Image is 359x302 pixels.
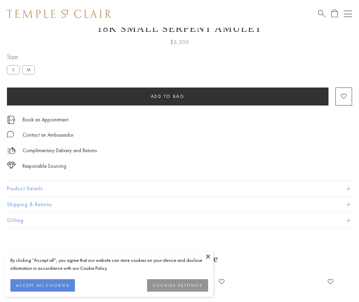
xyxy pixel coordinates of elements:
[10,279,75,292] button: ACCEPT ALL COOKIES
[7,88,328,106] button: Add to bag
[7,131,14,138] img: MessageIcon-01_2.svg
[23,116,68,123] a: Book an Appointment
[331,9,338,18] a: Open Shopping Bag
[23,131,74,139] div: Contact an Ambassador
[318,9,325,18] a: Search
[7,22,352,34] h1: 18K Small Serpent Amulet
[23,146,97,155] p: Complimentary Delivery and Returns
[147,279,208,292] button: COOKIES SETTINGS
[7,213,352,228] button: Gifting
[7,51,37,63] span: Size:
[23,162,66,171] div: Responsible Sourcing
[7,65,19,74] label: S
[22,65,35,74] label: M
[7,197,352,212] button: Shipping & Returns
[7,146,16,155] img: icon_delivery.svg
[10,256,208,272] div: By clicking “Accept all”, you agree that our website can store cookies on your device and disclos...
[151,93,185,99] span: Add to bag
[7,116,15,124] img: icon_appointment.svg
[170,38,189,47] span: $5,500
[7,181,352,196] button: Product Details
[7,10,112,18] img: Temple St. Clair
[344,10,352,18] button: Open navigation
[7,162,16,169] img: icon_sourcing.svg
